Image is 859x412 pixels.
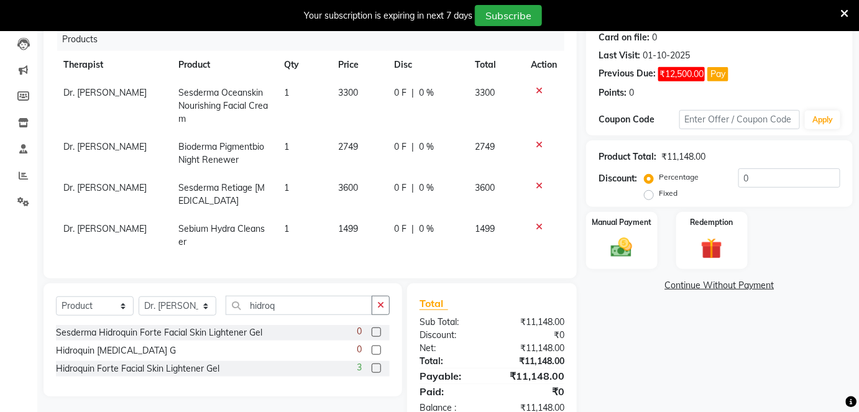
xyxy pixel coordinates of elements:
span: | [411,140,414,153]
span: 0 % [419,222,434,236]
span: 0 % [419,140,434,153]
label: Percentage [659,172,699,183]
div: Products [57,28,574,51]
img: _gift.svg [694,236,729,262]
div: ₹11,148.00 [492,369,574,383]
span: | [411,181,414,195]
span: 1 [284,182,289,193]
div: ₹11,148.00 [661,150,705,163]
span: Sebium Hydra Cleanser [178,223,265,247]
span: Dr. [PERSON_NAME] [63,87,147,98]
div: Card on file: [599,31,650,44]
button: Subscribe [475,5,542,26]
div: Sesderma Hidroquin Forte Facial Skin Lightener Gel [56,326,262,339]
div: Your subscription is expiring in next 7 days [304,9,472,22]
span: | [411,222,414,236]
div: Discount: [599,172,637,185]
label: Manual Payment [592,217,651,228]
span: 1 [284,141,289,152]
span: 1 [284,87,289,98]
div: 0 [629,86,634,99]
span: Dr. [PERSON_NAME] [63,223,147,234]
span: 1499 [339,223,359,234]
div: Sub Total: [410,316,492,329]
th: Qty [277,51,331,79]
div: Points: [599,86,627,99]
span: Sesderma Oceanskin Nourishing Facial Cream [178,87,268,124]
button: Apply [805,111,840,129]
label: Fixed [659,188,678,199]
div: Payable: [410,369,492,383]
div: ₹11,148.00 [492,355,574,368]
th: Price [331,51,387,79]
span: 0 F [394,140,407,153]
th: Therapist [56,51,171,79]
img: _cash.svg [604,236,639,260]
button: Pay [707,67,728,81]
div: Last Visit: [599,49,640,62]
label: Redemption [691,217,733,228]
div: ₹0 [492,329,574,342]
div: Product Total: [599,150,656,163]
span: 0 F [394,181,407,195]
th: Product [171,51,277,79]
span: 0 F [394,222,407,236]
a: Continue Without Payment [589,279,850,292]
span: ₹12,500.00 [658,67,705,81]
span: 0 [357,343,362,356]
div: ₹0 [492,384,574,399]
input: Enter Offer / Coupon Code [679,110,801,129]
span: Dr. [PERSON_NAME] [63,182,147,193]
div: ₹11,148.00 [492,342,574,355]
span: 0 % [419,86,434,99]
div: Net: [410,342,492,355]
div: Total: [410,355,492,368]
span: | [411,86,414,99]
span: Sesderma Retiage [MEDICAL_DATA] [178,182,265,206]
span: 3600 [475,182,495,193]
span: Total [420,297,448,310]
input: Search or Scan [226,296,372,315]
span: 1 [284,223,289,234]
th: Action [523,51,564,79]
span: Dr. [PERSON_NAME] [63,141,147,152]
span: 0 [357,325,362,338]
span: 3300 [339,87,359,98]
span: 1499 [475,223,495,234]
span: 3600 [339,182,359,193]
span: Bioderma Pigmentbio Night Renewer [178,141,264,165]
span: 3 [357,361,362,374]
span: 2749 [339,141,359,152]
span: 3300 [475,87,495,98]
th: Total [467,51,523,79]
div: Hidroquin [MEDICAL_DATA] G [56,344,176,357]
div: 0 [652,31,657,44]
th: Disc [387,51,467,79]
div: Coupon Code [599,113,679,126]
div: Hidroquin Forte Facial Skin Lightener Gel [56,362,219,375]
div: Previous Due: [599,67,656,81]
div: 01-10-2025 [643,49,690,62]
span: 0 % [419,181,434,195]
span: 0 F [394,86,407,99]
div: Discount: [410,329,492,342]
div: Paid: [410,384,492,399]
div: ₹11,148.00 [492,316,574,329]
span: 2749 [475,141,495,152]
